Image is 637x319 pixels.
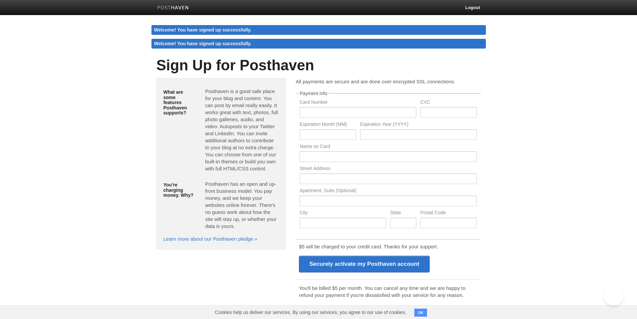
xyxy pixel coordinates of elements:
label: Postal Code [420,210,476,217]
h5: You're charging money. Why? [164,182,195,198]
label: State [390,210,416,217]
h1: Sign Up for Posthaven [156,57,481,73]
p: All payments are secure and are done over encrypted SSL connections. [296,78,481,85]
img: Posthaven-bar [157,6,189,11]
label: Expiration Month (MM) [300,122,356,128]
iframe: Help Scout Beacon - Open [604,286,624,306]
span: Welcome! You have signed up successfully. [154,41,252,46]
h5: What are some features Posthaven supports? [164,90,195,115]
label: Street Address [300,166,476,172]
label: Apartment, Suite (Optional) [300,188,476,194]
label: Expiration Year (YYYY) [360,122,477,128]
div: Welcome! You have signed up successfully. [151,25,486,35]
label: City [300,210,386,217]
p: You'll be billed $5 per month. You can cancel any time and we are happy to refund your payment if... [299,285,477,299]
p: $5 will be charged to your credit card. Thanks for your support. [299,243,477,250]
label: Name on Card [300,144,476,150]
label: CVC [420,100,476,106]
span: Cookies help us deliver our services. By using our services, you agree to our use of cookies. [208,306,413,319]
label: Card Number [300,100,416,106]
p: Posthaven is a good safe place for your blog and content. You can post by email really easily. It... [205,88,279,172]
button: OK [414,309,427,317]
p: Posthaven has an open and up-front business model. You pay money, and we keep your websites onlin... [205,180,279,230]
input: Securely activate my Posthaven account [299,256,430,272]
a: Learn more about our Posthaven pledge » [164,236,257,242]
legend: Payment Info [299,91,328,96]
a: × [478,39,484,47]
